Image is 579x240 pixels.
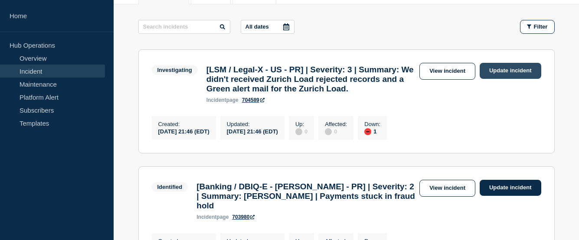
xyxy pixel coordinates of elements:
h3: [LSM / Legal-X - US - PR] | Severity: 3 | Summary: We didn't received Zurich Load rejected record... [206,65,415,94]
p: Down : [364,121,380,127]
div: [DATE] 21:46 (EDT) [227,127,278,135]
a: View incident [419,63,475,80]
div: 0 [295,127,307,135]
a: Update incident [480,63,541,79]
p: Created : [158,121,209,127]
span: incident [196,214,216,220]
a: View incident [419,180,475,197]
h3: [Banking / DBIQ-E - [PERSON_NAME] - PR] | Severity: 2 | Summary: [PERSON_NAME] | Payments stuck i... [196,182,415,211]
div: down [364,128,371,135]
a: Update incident [480,180,541,196]
a: 704589 [242,97,265,103]
div: disabled [295,128,302,135]
div: 0 [325,127,347,135]
button: Filter [520,20,555,34]
p: Up : [295,121,307,127]
p: page [196,214,229,220]
span: incident [206,97,226,103]
button: All dates [241,20,294,34]
span: Filter [534,23,548,30]
p: Affected : [325,121,347,127]
p: All dates [245,23,269,30]
span: Investigating [152,65,198,75]
span: Identified [152,182,188,192]
a: 703980 [232,214,255,220]
div: disabled [325,128,332,135]
p: page [206,97,239,103]
div: 1 [364,127,380,135]
div: [DATE] 21:46 (EDT) [158,127,209,135]
input: Search incidents [138,20,230,34]
p: Updated : [227,121,278,127]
